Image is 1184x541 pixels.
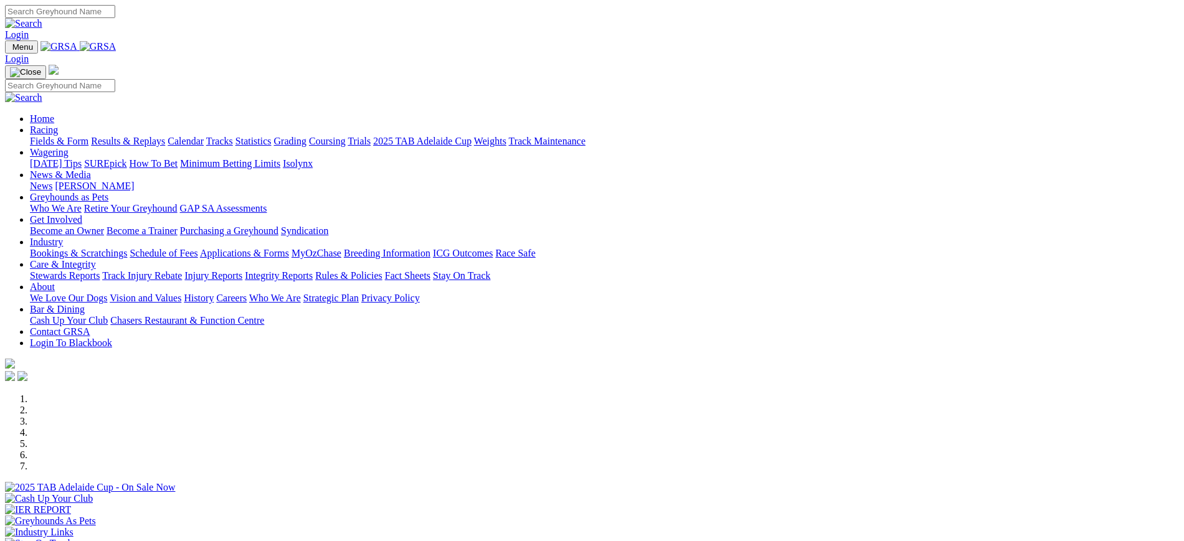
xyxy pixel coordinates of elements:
input: Search [5,79,115,92]
div: Wagering [30,158,1179,169]
a: Breeding Information [344,248,430,258]
a: News [30,181,52,191]
img: logo-grsa-white.png [49,65,59,75]
span: Menu [12,42,33,52]
a: Isolynx [283,158,313,169]
a: Careers [216,293,247,303]
a: Trials [348,136,371,146]
img: Greyhounds As Pets [5,515,96,527]
a: 2025 TAB Adelaide Cup [373,136,471,146]
div: Greyhounds as Pets [30,203,1179,214]
button: Toggle navigation [5,40,38,54]
a: Who We Are [30,203,82,214]
a: [PERSON_NAME] [55,181,134,191]
a: Fact Sheets [385,270,430,281]
a: Who We Are [249,293,301,303]
a: MyOzChase [291,248,341,258]
a: Track Maintenance [509,136,585,146]
img: GRSA [40,41,77,52]
a: News & Media [30,169,91,180]
img: Search [5,18,42,29]
a: Weights [474,136,506,146]
a: Bar & Dining [30,304,85,314]
img: logo-grsa-white.png [5,359,15,369]
a: Applications & Forms [200,248,289,258]
a: Retire Your Greyhound [84,203,178,214]
a: Syndication [281,225,328,236]
a: Calendar [168,136,204,146]
a: Statistics [235,136,272,146]
a: Results & Replays [91,136,165,146]
a: Injury Reports [184,270,242,281]
a: Race Safe [495,248,535,258]
a: Integrity Reports [245,270,313,281]
a: How To Bet [130,158,178,169]
img: facebook.svg [5,371,15,381]
a: Tracks [206,136,233,146]
a: Cash Up Your Club [30,315,108,326]
a: Rules & Policies [315,270,382,281]
div: About [30,293,1179,304]
a: Stay On Track [433,270,490,281]
img: Search [5,92,42,103]
a: Wagering [30,147,69,158]
button: Toggle navigation [5,65,46,79]
a: Schedule of Fees [130,248,197,258]
a: Strategic Plan [303,293,359,303]
a: Minimum Betting Limits [180,158,280,169]
a: We Love Our Dogs [30,293,107,303]
div: Racing [30,136,1179,147]
a: Privacy Policy [361,293,420,303]
img: 2025 TAB Adelaide Cup - On Sale Now [5,482,176,493]
div: News & Media [30,181,1179,192]
input: Search [5,5,115,18]
a: Fields & Form [30,136,88,146]
div: Care & Integrity [30,270,1179,281]
a: Become an Owner [30,225,104,236]
img: twitter.svg [17,371,27,381]
a: History [184,293,214,303]
a: ICG Outcomes [433,248,493,258]
a: Racing [30,125,58,135]
img: Cash Up Your Club [5,493,93,504]
a: Purchasing a Greyhound [180,225,278,236]
img: Close [10,67,41,77]
a: Track Injury Rebate [102,270,182,281]
a: Login To Blackbook [30,337,112,348]
a: Home [30,113,54,124]
a: Industry [30,237,63,247]
div: Industry [30,248,1179,259]
div: Get Involved [30,225,1179,237]
a: Login [5,54,29,64]
a: Care & Integrity [30,259,96,270]
a: Get Involved [30,214,82,225]
a: Greyhounds as Pets [30,192,108,202]
img: Industry Links [5,527,73,538]
a: Become a Trainer [107,225,178,236]
img: GRSA [80,41,116,52]
img: IER REPORT [5,504,71,515]
a: Coursing [309,136,346,146]
a: GAP SA Assessments [180,203,267,214]
a: Vision and Values [110,293,181,303]
a: [DATE] Tips [30,158,82,169]
a: Grading [274,136,306,146]
a: SUREpick [84,158,126,169]
a: Login [5,29,29,40]
a: Stewards Reports [30,270,100,281]
a: Bookings & Scratchings [30,248,127,258]
a: Chasers Restaurant & Function Centre [110,315,264,326]
div: Bar & Dining [30,315,1179,326]
a: About [30,281,55,292]
a: Contact GRSA [30,326,90,337]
